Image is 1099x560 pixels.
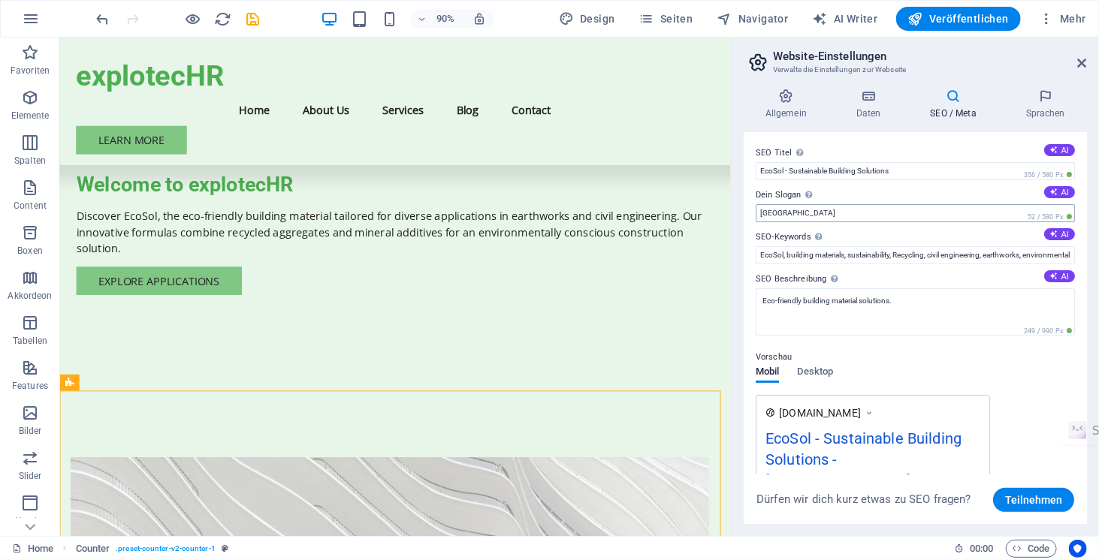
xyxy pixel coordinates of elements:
[756,492,993,509] p: Dürfen wir dich kurz etwas zu SEO fragen?
[245,11,262,28] i: Save (Ctrl+S)
[1044,144,1075,156] button: SEO Titel
[756,270,1075,288] label: SEO Beschreibung
[773,50,1087,63] h2: Website-Einstellungen
[756,144,1075,162] label: SEO Titel
[13,335,47,347] p: Tabellen
[14,155,46,167] p: Spalten
[756,366,833,395] div: Vorschau
[76,540,228,558] nav: breadcrumb
[633,7,699,31] button: Seiten
[744,89,835,120] h4: Allgemein
[95,11,112,28] i: Rückgängig: change_data (Strg+Z)
[12,540,53,558] a: Klick, um Auswahl aufzuheben. Doppelklick öffnet Seitenverwaltung
[12,380,48,392] p: Features
[11,110,50,122] p: Elemente
[15,515,45,527] p: Header
[76,540,110,558] span: Klick zum Auswählen. Doppelklick zum Bearbeiten
[1025,212,1075,222] span: 52 / 580 Px
[711,7,795,31] button: Navigator
[1013,540,1050,558] span: Code
[756,363,779,384] span: Mobil
[797,363,833,384] span: Desktop
[116,540,216,558] span: . preset-counter-v2-counter-1
[244,10,262,28] button: save
[222,544,228,552] i: Dieses Element ist ein anpassbares Preset
[909,89,1004,120] h4: SEO / Meta
[908,11,1009,26] span: Veröffentlichen
[433,10,457,28] h6: 90%
[1006,540,1057,558] button: Code
[970,540,993,558] span: 00 00
[19,425,42,437] p: Bilder
[835,89,909,120] h4: Daten
[717,11,789,26] span: Navigator
[756,204,1075,222] input: Slogan...
[94,10,112,28] button: undo
[765,427,980,498] div: EcoSol - Sustainable Building Solutions - [GEOGRAPHIC_DATA]
[1044,186,1075,198] button: Dein Slogan
[215,11,232,28] i: Seite neu laden
[756,348,792,366] p: Vorschau
[11,65,50,77] p: Favoriten
[813,11,878,26] span: AI Writer
[1021,326,1075,336] span: 249 / 990 Px
[954,540,994,558] h6: Session-Zeit
[473,12,486,26] i: Bei Größenänderung Zoomstufe automatisch an das gewählte Gerät anpassen.
[17,245,43,257] p: Boxen
[980,543,983,554] span: :
[14,200,47,212] p: Content
[896,7,1021,31] button: Veröffentlichen
[779,405,861,420] span: [DOMAIN_NAME]
[756,228,1075,246] label: SEO-Keywords
[1044,270,1075,282] button: SEO Beschreibung
[559,11,615,26] span: Design
[1069,540,1087,558] button: Usercentrics
[8,290,52,302] p: Akkordeon
[553,7,621,31] button: Design
[1005,488,1062,512] span: Teilnehmen
[993,488,1074,512] button: Teilnehmen
[639,11,693,26] span: Seiten
[773,63,1057,77] h3: Verwalte die Einstellungen zur Webseite
[19,470,42,482] p: Slider
[1033,7,1092,31] button: Mehr
[1004,89,1087,120] h4: Sprachen
[807,7,884,31] button: AI Writer
[411,10,464,28] button: 90%
[1044,228,1075,240] button: SEO-Keywords
[756,186,1075,204] label: Dein Slogan
[1039,11,1086,26] span: Mehr
[1021,170,1075,180] span: 356 / 580 Px
[214,10,232,28] button: reload
[553,7,621,31] div: Design (Strg+Alt+Y)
